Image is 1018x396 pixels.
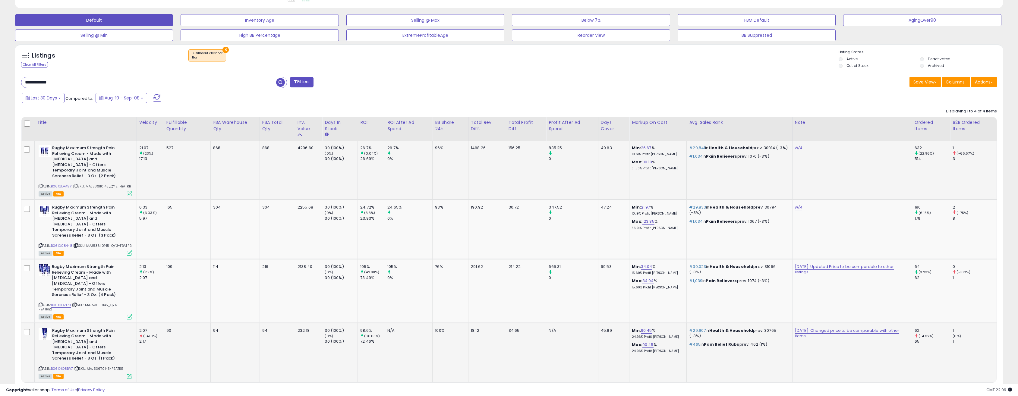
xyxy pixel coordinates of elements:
[39,251,52,256] span: All listings currently available for purchase on Amazon
[601,264,625,269] div: 99.53
[325,119,355,132] div: Days In Stock
[360,156,385,162] div: 26.69%
[709,328,753,333] span: Health & Household
[166,145,206,151] div: 527
[139,264,164,269] div: 2.13
[632,285,682,290] p: 15.69% Profit [PERSON_NAME]
[642,159,652,165] a: 110.10
[166,264,206,269] div: 109
[364,334,380,338] small: (36.08%)
[549,145,598,151] div: 835.25
[919,151,934,156] small: (22.96%)
[632,152,682,156] p: 10.61% Profit [PERSON_NAME]
[846,63,868,68] label: Out of Stock
[51,366,73,371] a: B06XHQ8BR7
[678,14,836,26] button: FBM Default
[689,154,788,159] p: in prev: 1070 (-3%)
[957,210,968,215] small: (-75%)
[39,205,51,217] img: 51sGs7BaQJL._SL40_.jpg
[706,278,737,284] span: Pain Relievers
[632,264,641,269] b: Min:
[795,119,909,126] div: Note
[387,205,432,210] div: 24.65%
[632,145,641,151] b: Min:
[946,108,997,114] div: Displaying 1 to 4 of 4 items
[364,210,375,215] small: (3.3%)
[65,96,93,101] span: Compared to:
[435,328,464,333] div: 100%
[39,145,51,157] img: 41-HjdA87nL._SL40_.jpg
[325,205,358,210] div: 30 (100%)
[689,205,788,215] p: in prev: 30794 (-3%)
[6,387,28,393] strong: Copyright
[31,95,57,101] span: Last 30 Days
[262,328,290,333] div: 94
[325,151,333,156] small: (0%)
[298,145,317,151] div: 4296.60
[689,153,703,159] span: #1,034
[641,264,652,270] a: 34.04
[549,328,594,333] div: N/A
[919,210,931,215] small: (6.15%)
[298,119,320,132] div: Inv. value
[942,77,970,87] button: Columns
[471,264,501,269] div: 291.62
[139,205,164,210] div: 6.33
[953,145,997,151] div: 1
[689,342,788,347] p: in prev: 462 (1%)
[52,387,77,393] a: Terms of Use
[909,77,941,87] button: Save View
[39,264,50,276] img: 51IWY3HvwXL._SL40_.jpg
[509,264,542,269] div: 214.22
[953,339,997,344] div: 1
[795,204,802,210] a: N/A
[325,264,358,269] div: 30 (100%)
[360,264,385,269] div: 105%
[689,328,706,333] span: #29,907
[166,328,206,333] div: 90
[78,387,105,393] a: Privacy Policy
[641,328,652,334] a: 90.45
[795,264,894,275] a: [DATE]: Updated Price to be comparable to other listings
[192,55,223,60] div: fba
[325,145,358,151] div: 30 (100%)
[143,151,153,156] small: (23%)
[52,264,125,299] b: Rugby Maximum Strength Pain Relieving Cream - Made with [MEDICAL_DATA] and [MEDICAL_DATA] - Offer...
[139,275,164,281] div: 2.07
[96,93,147,103] button: Aug-10 - Sep-08
[601,205,625,210] div: 47.24
[166,119,208,132] div: Fulfillable Quantity
[642,278,654,284] a: 34.04
[953,205,997,210] div: 2
[549,156,598,162] div: 0
[435,205,464,210] div: 93%
[839,49,1003,55] p: Listing States:
[512,14,670,26] button: Below 7%
[689,278,788,284] p: in prev: 1074 (-3%)
[601,145,625,151] div: 40.63
[953,334,961,338] small: (0%)
[37,119,134,126] div: Title
[139,216,164,221] div: 5.97
[387,328,428,333] div: N/A
[21,62,48,68] div: Clear All Filters
[262,264,290,269] div: 216
[262,119,292,132] div: FBA Total Qty
[181,14,339,26] button: Inventory Age
[213,145,255,151] div: 868
[641,204,650,210] a: 21.97
[360,339,385,344] div: 72.46%
[601,119,627,132] div: Days Cover
[632,204,641,210] b: Min:
[629,117,687,141] th: The percentage added to the cost of goods (COGS) that forms the calculator for Min & Max prices.
[105,95,140,101] span: Aug-10 - Sep-08
[139,119,161,126] div: Velocity
[387,275,432,281] div: 0%
[632,159,642,165] b: Max:
[915,119,947,132] div: Ordered Items
[915,328,950,333] div: 62
[632,159,682,171] div: %
[471,328,501,333] div: 18.12
[632,212,682,216] p: 10.19% Profit [PERSON_NAME]
[325,156,358,162] div: 30 (100%)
